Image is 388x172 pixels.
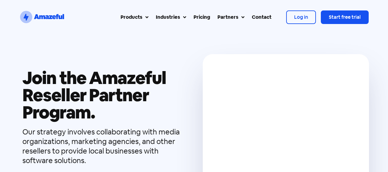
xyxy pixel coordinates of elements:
div: Our strategy involves collaborating with media organizations, marketing agencies, and other resel... [22,127,189,166]
span: Start free trial [329,14,361,20]
div: Products [121,14,142,21]
a: Partners [214,10,248,25]
div: Pricing [194,14,210,21]
a: Contact [248,10,275,25]
div: Contact [252,14,271,21]
div: Industries [156,14,180,21]
h1: Join the Amazeful Reseller Partner Program. [22,69,189,121]
a: Products [117,10,152,25]
a: Start free trial [321,10,369,24]
a: Log in [286,10,316,24]
div: Partners [217,14,238,21]
span: Log in [294,14,308,20]
a: Pricing [190,10,214,25]
a: SVG link [19,10,65,25]
a: Industries [152,10,190,25]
